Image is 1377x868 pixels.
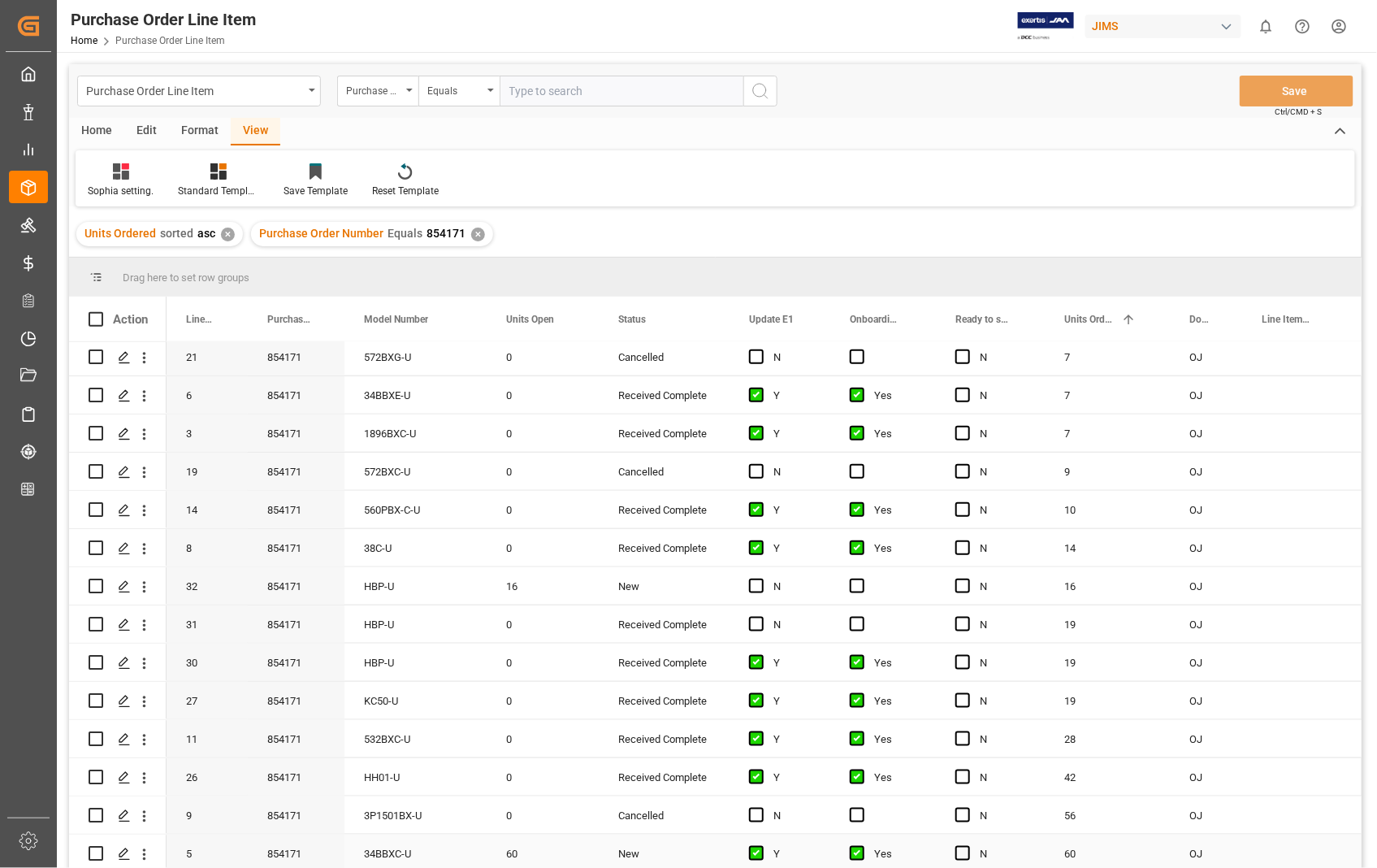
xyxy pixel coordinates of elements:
div: Yes [874,683,916,720]
span: 854171 [427,227,465,240]
div: HH01-U [344,758,487,796]
div: 7 [1045,376,1170,414]
div: 16 [1045,567,1170,605]
div: Cancelled [618,454,710,491]
div: 854171 [248,796,344,834]
div: Y [773,530,811,567]
div: 38C-U [344,529,487,566]
div: Press SPACE to select this row. [69,567,167,605]
div: Home [69,118,124,145]
a: Home [71,35,97,46]
div: N [980,377,1025,414]
div: Reset Template [372,184,439,198]
div: 11 [167,720,248,757]
span: Doc Type [1189,314,1209,325]
div: 26 [167,758,248,796]
span: Ctrl/CMD + S [1275,106,1323,118]
div: N [980,530,1025,567]
div: 10 [1045,491,1170,528]
div: OJ [1170,758,1243,796]
div: 854171 [248,338,344,375]
div: 56 [1045,796,1170,834]
div: N [980,492,1025,529]
div: Yes [874,644,916,682]
span: Ready to ship [955,314,1011,325]
button: open menu [337,76,418,106]
div: N [980,721,1025,758]
span: Onboarding checked [850,314,902,325]
span: asc [197,227,215,240]
div: HBP-U [344,567,487,605]
div: 19 [1045,644,1170,681]
div: Yes [874,530,916,567]
div: Y [773,492,811,529]
div: 0 [487,376,599,414]
div: 854171 [248,605,344,643]
div: Edit [124,118,169,145]
div: 0 [487,605,599,643]
div: Format [169,118,231,145]
div: Yes [874,377,916,414]
div: 32 [167,567,248,605]
div: N [773,568,811,605]
div: HBP-U [344,644,487,681]
div: Cancelled [618,339,710,376]
div: 572BXG-U [344,338,487,375]
div: Press SPACE to select this row. [69,376,167,414]
span: Line Number [186,314,214,325]
div: OJ [1170,567,1243,605]
div: Received Complete [618,492,710,529]
div: 0 [487,338,599,375]
div: Equals [427,80,483,98]
span: Units Open [506,314,554,325]
div: 42 [1045,758,1170,796]
div: 21 [167,338,248,375]
div: 6 [167,376,248,414]
div: Yes [874,759,916,796]
div: Press SPACE to select this row. [69,682,167,720]
div: 532BXC-U [344,720,487,757]
div: 0 [487,491,599,528]
div: OJ [1170,605,1243,643]
div: ✕ [471,228,485,241]
div: 0 [487,682,599,719]
span: Status [618,314,646,325]
div: Press SPACE to select this row. [69,605,167,644]
span: Units Ordered [1064,314,1115,325]
div: New [618,568,710,605]
div: 1896BXC-U [344,414,487,452]
div: N [773,339,811,376]
div: Press SPACE to select this row. [69,644,167,682]
div: Received Complete [618,759,710,796]
div: Received Complete [618,683,710,720]
div: N [980,683,1025,720]
span: Drag here to set row groups [123,271,249,284]
div: 854171 [248,682,344,719]
div: N [980,415,1025,453]
div: OJ [1170,529,1243,566]
div: Purchase Order Number [346,80,401,98]
button: open menu [77,76,321,106]
span: Line Items Code [1262,314,1314,325]
span: Model Number [364,314,428,325]
span: sorted [160,227,193,240]
div: N [773,797,811,835]
span: Update E1 [749,314,794,325]
div: View [231,118,280,145]
div: OJ [1170,682,1243,719]
button: JIMS [1085,11,1248,41]
div: 3 [167,414,248,452]
div: Cancelled [618,797,710,835]
div: HBP-U [344,605,487,643]
button: open menu [418,76,500,106]
div: JIMS [1085,15,1241,38]
div: 0 [487,796,599,834]
div: OJ [1170,338,1243,375]
div: Yes [874,415,916,453]
div: 19 [1045,682,1170,719]
div: OJ [1170,720,1243,757]
div: OJ [1170,376,1243,414]
div: 854171 [248,567,344,605]
button: search button [743,76,777,106]
div: N [980,759,1025,796]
